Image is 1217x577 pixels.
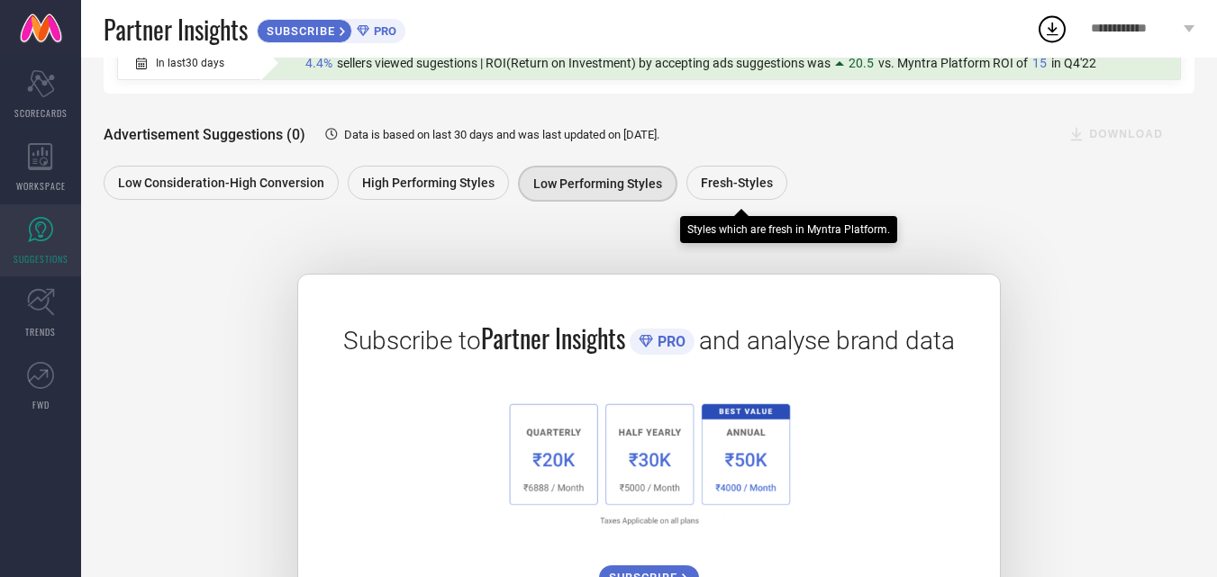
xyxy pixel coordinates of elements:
span: 4.4% [305,56,332,70]
span: SCORECARDS [14,106,68,120]
span: Subscribe to [343,326,481,356]
span: Low Consideration-High Conversion [118,176,324,190]
span: 15 [1032,56,1047,70]
span: and analyse brand data [699,326,955,356]
span: TRENDS [25,325,56,338]
span: Data is based on last 30 days and was last updated on [DATE] . [344,128,659,141]
span: In last 30 days [156,57,224,69]
span: vs. Myntra Platform ROI of [878,56,1028,70]
span: PRO [369,24,396,38]
span: 20.5 [849,56,874,70]
span: High Performing Styles [362,176,495,190]
div: Percentage of sellers who have viewed suggestions for the current Insight Type [296,51,1105,75]
div: Open download list [1036,13,1068,45]
a: SUBSCRIBEPRO [257,14,405,43]
span: Partner Insights [481,320,625,356]
span: in Q4'22 [1051,56,1096,70]
span: Low Performing Styles [533,176,662,191]
span: SUGGESTIONS [14,252,68,266]
span: sellers viewed sugestions | ROI(Return on Investment) by accepting ads suggestions was [337,56,831,70]
span: PRO [653,333,686,350]
span: SUBSCRIBE [258,24,340,38]
span: Partner Insights [104,11,248,48]
span: FWD [32,398,50,411]
div: Styles which are fresh in Myntra Platform. [687,223,890,236]
span: Advertisement Suggestions (0) [104,126,305,143]
span: WORKSPACE [16,179,66,193]
span: Fresh-Styles [701,176,773,190]
img: 1a6fb96cb29458d7132d4e38d36bc9c7.png [497,392,802,534]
